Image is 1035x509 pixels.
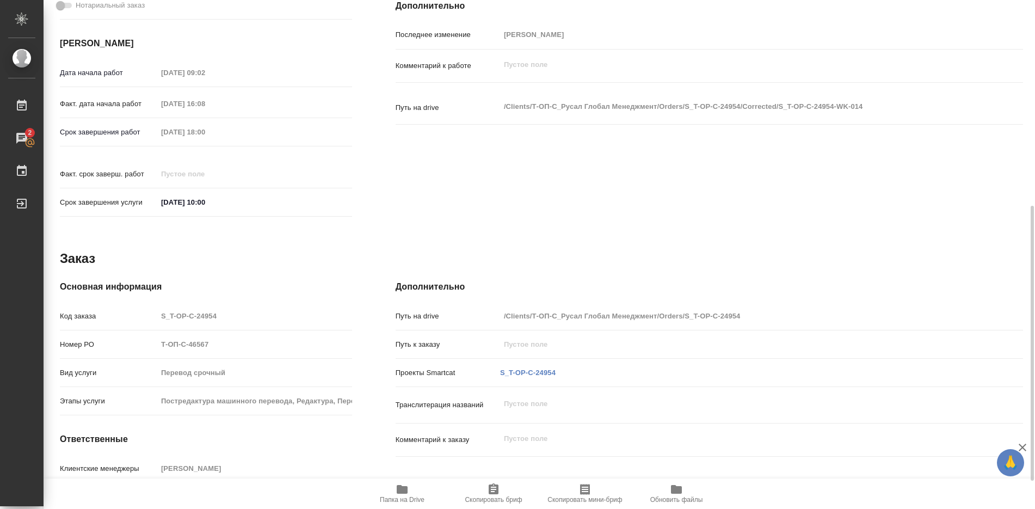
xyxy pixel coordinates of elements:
button: 🙏 [997,449,1024,476]
input: Пустое поле [500,27,971,42]
p: Факт. срок заверш. работ [60,169,157,180]
p: Транслитерация названий [396,400,500,410]
input: Пустое поле [500,336,971,352]
p: Этапы услуги [60,396,157,407]
span: Обновить файлы [650,496,703,504]
p: Последнее изменение [396,29,500,40]
input: Пустое поле [157,461,352,476]
input: Пустое поле [157,166,252,182]
input: Пустое поле [157,124,252,140]
input: Пустое поле [157,96,252,112]
p: Срок завершения услуги [60,197,157,208]
p: Вид услуги [60,367,157,378]
p: Срок завершения работ [60,127,157,138]
p: Номер РО [60,339,157,350]
p: Комментарий к работе [396,60,500,71]
p: Дата начала работ [60,68,157,78]
button: Обновить файлы [631,479,722,509]
input: Пустое поле [157,336,352,352]
textarea: /Clients/Т-ОП-С_Русал Глобал Менеджмент/Orders/S_T-OP-C-24954/Corrected/S_T-OP-C-24954-WK-014 [500,97,971,116]
input: ✎ Введи что-нибудь [157,194,252,210]
h4: [PERSON_NAME] [60,37,352,50]
span: 2 [21,127,38,138]
a: S_T-OP-C-24954 [500,369,556,377]
input: Пустое поле [157,365,352,381]
p: Клиентские менеджеры [60,463,157,474]
p: Факт. дата начала работ [60,99,157,109]
input: Пустое поле [157,65,252,81]
p: Проекты Smartcat [396,367,500,378]
p: Путь на drive [396,102,500,113]
a: 2 [3,125,41,152]
p: Комментарий к заказу [396,434,500,445]
h4: Основная информация [60,280,352,293]
h4: Ответственные [60,433,352,446]
span: Папка на Drive [380,496,424,504]
h2: Заказ [60,250,95,267]
span: Скопировать бриф [465,496,522,504]
input: Пустое поле [500,308,971,324]
button: Папка на Drive [356,479,448,509]
input: Пустое поле [157,393,352,409]
span: Скопировать мини-бриф [547,496,622,504]
p: Путь на drive [396,311,500,322]
input: Пустое поле [157,308,352,324]
p: Код заказа [60,311,157,322]
button: Скопировать бриф [448,479,539,509]
p: Путь к заказу [396,339,500,350]
button: Скопировать мини-бриф [539,479,631,509]
span: 🙏 [1001,451,1020,474]
h4: Дополнительно [396,280,1023,293]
